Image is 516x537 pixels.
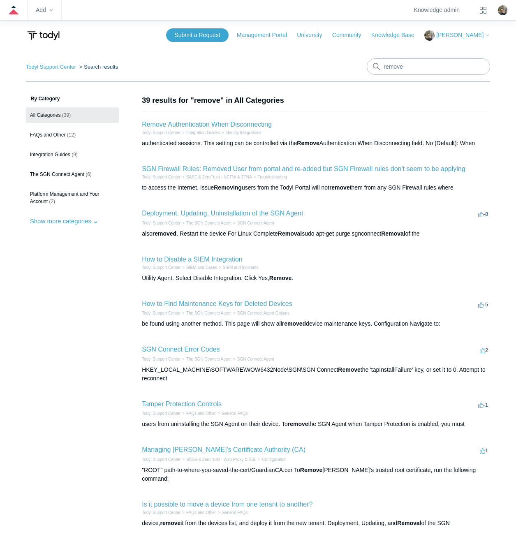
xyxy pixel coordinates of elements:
li: SGN Connect Agent Options [231,310,289,316]
span: (9) [72,152,78,157]
zd-hc-trigger: Add [36,8,53,12]
a: SGN Firewall Rules: Removed User from portal and re-added but SGN Firewall rules don't seem to be... [142,165,465,172]
zd-hc-trigger: Click your profile icon to open the profile menu [498,5,508,15]
a: Remove Authentication When Disconnecting [142,121,272,128]
h3: By Category [26,95,119,102]
li: Todyl Support Center [142,130,180,136]
span: -8 [478,211,488,217]
a: The SGN Connect Agent [186,221,231,225]
a: How to Find Maintenance Keys for Deleted Devices [142,300,292,307]
em: removed [153,230,176,237]
li: The SGN Connect Agent [180,356,231,362]
a: Is it possible to move a device from one tenant to another? [142,501,312,508]
em: Removal [381,230,405,237]
a: General FAQs [222,411,248,416]
a: University [297,31,330,39]
a: FAQs and Other (12) [26,127,119,143]
span: [PERSON_NAME] [436,32,484,38]
a: Todyl Support Center [26,64,76,70]
em: Remove [300,467,322,473]
a: SASE & ZeroTrust - Web Proxy & SSL [186,457,257,462]
h1: 39 results for "remove" in All Categories [142,95,490,106]
em: Remove [297,140,319,146]
li: Todyl Support Center [142,220,180,226]
div: device, it from the devices list, and deploy it from the new tenant. Deployment, Updating, and of... [142,519,490,528]
a: Integration Guides [186,130,220,135]
span: 2 [480,347,488,353]
a: How to Disable a SIEM Integration [142,256,243,263]
li: Todyl Support Center [142,410,180,417]
li: Todyl Support Center [142,310,180,316]
a: FAQs and Other [186,510,216,515]
span: -1 [478,402,488,408]
span: (12) [67,132,76,138]
li: SGN Connect Agent [231,220,274,226]
a: The SGN Connect Agent (6) [26,167,119,182]
li: General FAQs [216,509,248,516]
a: FAQs and Other [186,411,216,416]
a: Todyl Support Center [142,311,180,315]
div: be found using another method. This page will show all device maintenance keys. Configuration Nav... [142,319,490,328]
div: to access the Internet. Issue users from the Todyl Portal will not them from any SGN Firewall rul... [142,183,490,192]
em: Removal [278,230,302,237]
a: Identity Integrations [225,130,261,135]
li: SGN Connect Agent [231,356,274,362]
a: SIEM and Cases [186,265,217,270]
a: Tamper Protection Controls [142,400,222,407]
li: General FAQs [216,410,248,417]
a: Knowledge Base [371,31,423,39]
li: Integration Guides [180,130,220,136]
li: Todyl Support Center [142,264,180,271]
div: HKEY_LOCAL_MACHINE\SOFTWARE\WOW6432Node\SGN\SGN Connect the 'tapInstallFailure' key, or set it to... [142,366,490,383]
a: SGN Connect Error Codes [142,346,220,353]
li: SASE & ZeroTrust - NGFW & ZTNA [180,174,252,180]
a: General FAQs [222,510,248,515]
em: Remove [338,366,360,373]
span: FAQs and Other [30,132,66,138]
div: authenticated sessions. This setting can be controlled via the Authentication When Disconnecting ... [142,139,490,148]
li: Todyl Support Center [26,64,78,70]
a: Todyl Support Center [142,265,180,270]
a: The SGN Connect Agent [186,357,231,361]
li: FAQs and Other [180,509,216,516]
a: Managing [PERSON_NAME]'s Certificate Authority (CA) [142,446,305,453]
li: SASE & ZeroTrust - Web Proxy & SSL [180,456,256,463]
span: (6) [86,171,92,177]
li: The SGN Connect Agent [180,310,231,316]
a: Community [332,31,370,39]
span: Platform Management and Your Account [30,191,99,204]
a: Todyl Support Center [142,221,180,225]
a: SGN Connect Agent [237,357,274,361]
li: Todyl Support Center [142,509,180,516]
li: Todyl Support Center [142,174,180,180]
a: Todyl Support Center [142,175,180,179]
a: All Categories (39) [26,107,119,123]
button: Show more categories [26,213,102,229]
a: Todyl Support Center [142,357,180,361]
a: Platform Management and Your Account (2) [26,186,119,209]
div: "ROOT" path-to-where-you-saved-the-cert/GuardianCA.cer To [PERSON_NAME]'s trusted root certificat... [142,466,490,483]
a: Todyl Support Center [142,457,180,462]
em: removed [282,320,306,327]
a: SGN Connect Agent Options [237,311,289,315]
a: SGN Connect Agent [237,221,274,225]
em: remove [288,421,308,427]
li: Todyl Support Center [142,456,180,463]
em: Remove [269,275,292,281]
li: SIEM and Incidents [217,264,259,271]
li: FAQs and Other [180,410,216,417]
span: (2) [49,199,55,204]
li: Troubleshooting [252,174,287,180]
em: remove [160,520,180,526]
span: The SGN Connect Agent [30,171,84,177]
a: Todyl Support Center [142,411,180,416]
span: Integration Guides [30,152,70,157]
a: SIEM and Incidents [223,265,259,270]
a: SASE & ZeroTrust - NGFW & ZTNA [186,175,252,179]
em: Removal [397,520,421,526]
span: All Categories [30,112,61,118]
li: Todyl Support Center [142,356,180,362]
li: The SGN Connect Agent [180,220,231,226]
a: Submit a Request [166,28,228,42]
button: [PERSON_NAME] [424,30,490,41]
